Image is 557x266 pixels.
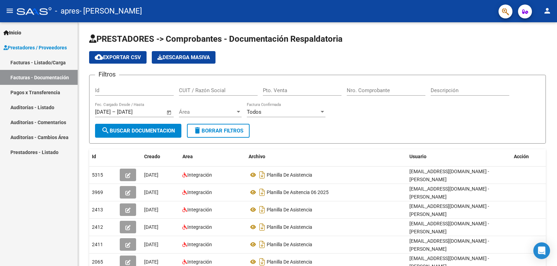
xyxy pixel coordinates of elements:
[92,224,103,230] span: 2412
[92,172,103,178] span: 5315
[112,109,116,115] span: –
[543,7,551,15] mat-icon: person
[533,242,550,259] div: Open Intercom Messenger
[3,29,21,37] span: Inicio
[267,259,312,265] span: Planilla De Asistencia
[193,128,243,134] span: Borrar Filtros
[157,54,210,61] span: Descarga Masiva
[179,109,235,115] span: Área
[79,3,142,19] span: - [PERSON_NAME]
[144,172,158,178] span: [DATE]
[92,242,103,247] span: 2411
[514,154,529,159] span: Acción
[187,224,212,230] span: Integración
[144,154,160,159] span: Creado
[95,70,119,79] h3: Filtros
[152,51,215,64] button: Descarga Masiva
[258,169,267,180] i: Descargar documento
[187,124,250,138] button: Borrar Filtros
[409,154,426,159] span: Usuario
[92,259,103,265] span: 2065
[407,149,511,164] datatable-header-cell: Usuario
[267,224,312,230] span: Planilla De Asistencia
[182,154,193,159] span: Area
[3,44,67,51] span: Prestadores / Proveedores
[117,109,151,115] input: Fecha fin
[144,259,158,265] span: [DATE]
[165,108,173,116] button: Open calendar
[267,190,329,195] span: Planilla De Asitencia 06 2025
[144,190,158,195] span: [DATE]
[187,172,212,178] span: Integración
[144,207,158,212] span: [DATE]
[258,239,267,250] i: Descargar documento
[180,149,246,164] datatable-header-cell: Area
[409,238,489,252] span: [EMAIL_ADDRESS][DOMAIN_NAME] - [PERSON_NAME]
[6,7,14,15] mat-icon: menu
[267,207,312,212] span: Planilla De Asistencia
[55,3,79,19] span: - apres
[258,187,267,198] i: Descargar documento
[409,186,489,200] span: [EMAIL_ADDRESS][DOMAIN_NAME] - [PERSON_NAME]
[95,124,181,138] button: Buscar Documentacion
[249,154,265,159] span: Archivo
[95,54,141,61] span: Exportar CSV
[246,149,407,164] datatable-header-cell: Archivo
[141,149,180,164] datatable-header-cell: Creado
[92,154,96,159] span: Id
[511,149,546,164] datatable-header-cell: Acción
[144,224,158,230] span: [DATE]
[101,128,175,134] span: Buscar Documentacion
[187,207,212,212] span: Integración
[247,109,261,115] span: Todos
[152,51,215,64] app-download-masive: Descarga masiva de comprobantes (adjuntos)
[101,126,110,135] mat-icon: search
[144,242,158,247] span: [DATE]
[267,242,312,247] span: Planilla De Asistencia
[258,221,267,233] i: Descargar documento
[187,242,212,247] span: Integración
[409,169,489,182] span: [EMAIL_ADDRESS][DOMAIN_NAME] - [PERSON_NAME]
[95,53,103,61] mat-icon: cloud_download
[187,259,212,265] span: Integración
[89,34,343,44] span: PRESTADORES -> Comprobantes - Documentación Respaldatoria
[95,109,111,115] input: Fecha inicio
[187,190,212,195] span: Integración
[193,126,202,135] mat-icon: delete
[409,221,489,234] span: [EMAIL_ADDRESS][DOMAIN_NAME] - [PERSON_NAME]
[258,204,267,215] i: Descargar documento
[92,190,103,195] span: 3969
[89,51,147,64] button: Exportar CSV
[409,203,489,217] span: [EMAIL_ADDRESS][DOMAIN_NAME] - [PERSON_NAME]
[92,207,103,212] span: 2413
[89,149,117,164] datatable-header-cell: Id
[267,172,312,178] span: Planilla De Asistencia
